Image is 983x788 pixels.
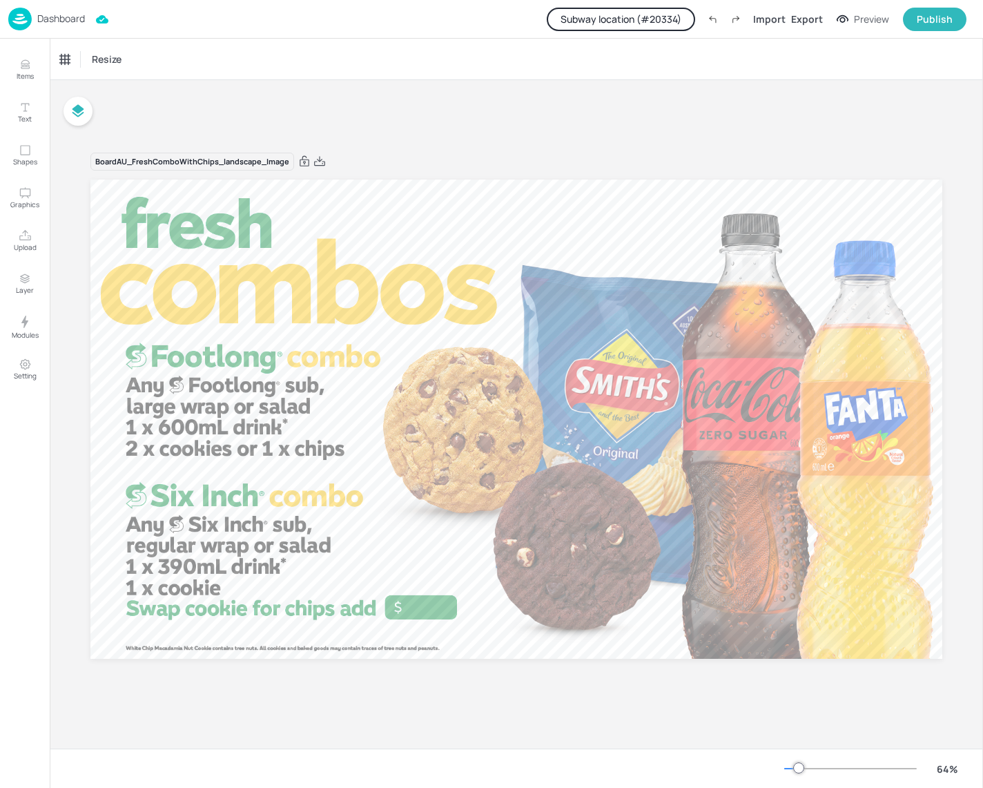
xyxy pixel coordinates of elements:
img: logo-86c26b7e.jpg [8,8,32,30]
label: Redo (Ctrl + Y) [724,8,748,31]
p: Dashboard [37,14,85,23]
div: Preview [854,12,889,27]
span: Resize [89,52,124,66]
div: Import [753,12,786,26]
button: Preview [828,9,897,30]
label: Undo (Ctrl + Z) [701,8,724,31]
div: 64 % [931,762,964,776]
div: Export [791,12,823,26]
button: Publish [903,8,966,31]
div: Board AU_FreshComboWithChips_landscape_Image [90,153,294,171]
button: Subway location (#20334) [547,8,695,31]
div: Publish [917,12,953,27]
